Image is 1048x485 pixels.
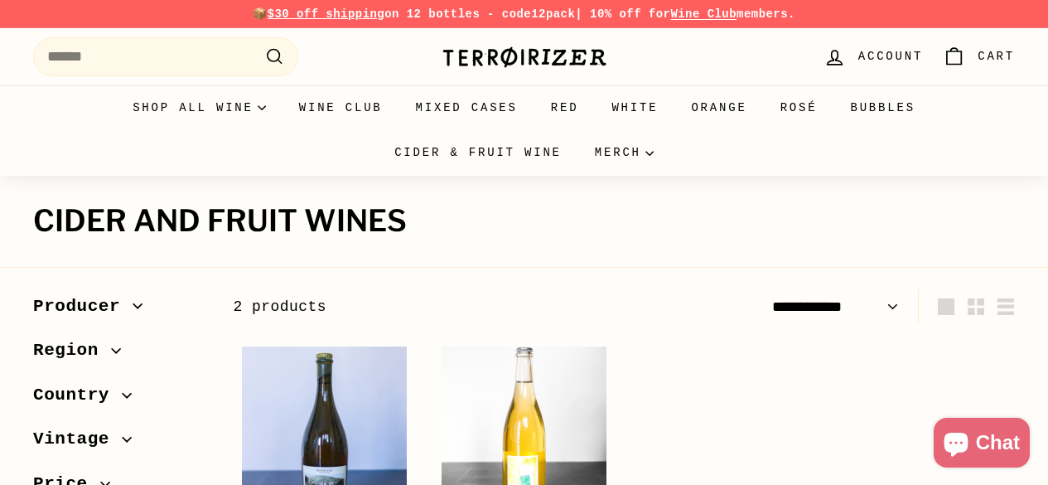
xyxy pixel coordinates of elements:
[674,85,763,130] a: Orange
[531,7,575,21] strong: 12pack
[670,7,736,21] a: Wine Club
[33,205,1015,238] h1: Cider and Fruit Wines
[33,337,111,365] span: Region
[595,85,674,130] a: White
[858,47,923,65] span: Account
[268,7,385,21] span: $30 off shipping
[33,425,122,453] span: Vintage
[399,85,534,130] a: Mixed Cases
[814,32,933,81] a: Account
[933,32,1025,81] a: Cart
[33,293,133,321] span: Producer
[283,85,399,130] a: Wine Club
[378,130,578,175] a: Cider & Fruit Wine
[33,289,206,333] button: Producer
[929,418,1035,472] inbox-online-store-chat: Shopify online store chat
[116,85,283,130] summary: Shop all wine
[233,295,624,319] div: 2 products
[578,130,670,175] summary: Merch
[534,85,596,130] a: Red
[764,85,834,130] a: Rosé
[33,421,206,466] button: Vintage
[833,85,931,130] a: Bubbles
[978,47,1015,65] span: Cart
[33,377,206,422] button: Country
[33,5,1015,23] p: 📦 on 12 bottles - code | 10% off for members.
[33,332,206,377] button: Region
[33,381,122,410] span: Country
